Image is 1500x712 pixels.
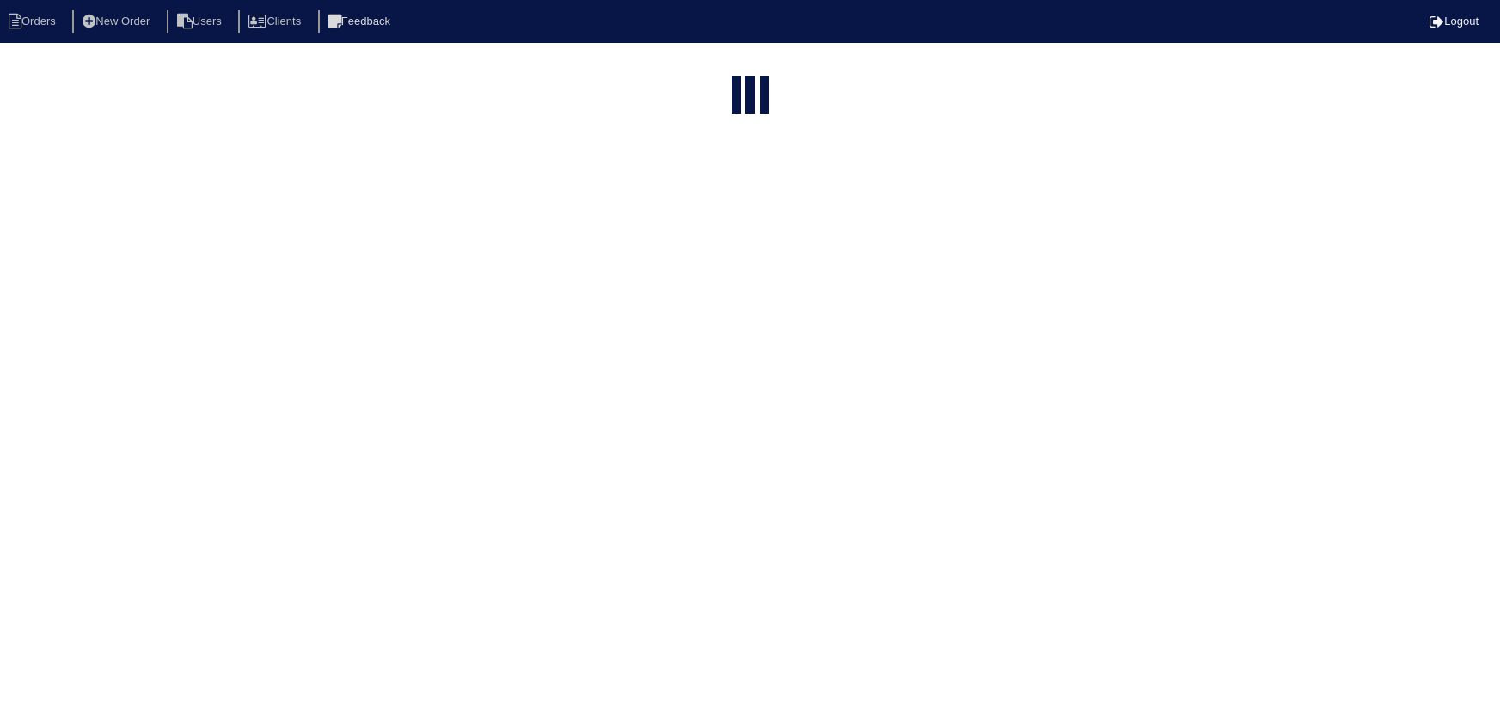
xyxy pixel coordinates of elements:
[745,76,755,115] div: loading...
[318,10,404,34] li: Feedback
[167,15,236,28] a: Users
[72,10,163,34] li: New Order
[167,10,236,34] li: Users
[72,15,163,28] a: New Order
[238,10,315,34] li: Clients
[1430,15,1479,28] a: Logout
[238,15,315,28] a: Clients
